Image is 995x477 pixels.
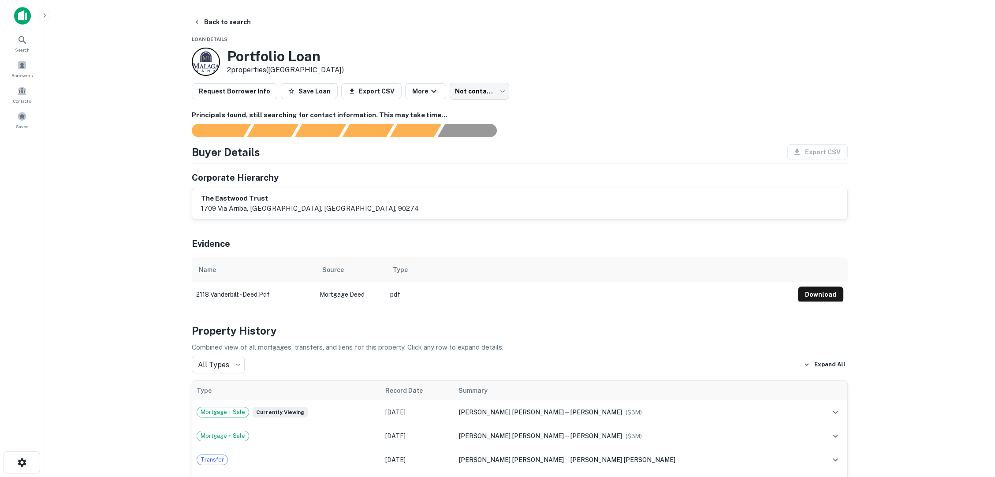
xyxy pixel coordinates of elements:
[192,83,277,99] button: Request Borrower Info
[192,144,260,160] h4: Buyer Details
[192,342,848,353] p: Combined view of all mortgages, transfers, and liens for this property. Click any row to expand d...
[253,407,308,417] span: Currently viewing
[281,83,338,99] button: Save Loan
[458,409,564,416] span: [PERSON_NAME] [PERSON_NAME]
[405,83,446,99] button: More
[342,124,394,137] div: Principals found, AI now looking for contact information...
[192,257,848,302] div: scrollable content
[381,381,454,400] th: Record Date
[3,31,41,55] a: Search
[11,72,33,79] span: Borrowers
[181,124,247,137] div: Sending borrower request to AI...
[322,265,344,275] div: Source
[315,282,386,307] td: Mortgage Deed
[458,431,805,441] div: →
[192,381,381,400] th: Type
[15,46,30,53] span: Search
[828,405,843,420] button: expand row
[197,455,227,464] span: Transfer
[801,358,848,371] button: Expand All
[393,265,408,275] div: Type
[798,287,843,302] button: Download
[227,65,344,75] p: 2 properties ([GEOGRAPHIC_DATA])
[570,456,675,463] span: [PERSON_NAME] [PERSON_NAME]
[3,82,41,106] a: Contacts
[197,432,249,440] span: Mortgage + Sale
[247,124,298,137] div: Your request is received and processing...
[192,171,279,184] h5: Corporate Hierarchy
[951,406,995,449] iframe: Chat Widget
[201,203,419,214] p: 1709 via arriba, [GEOGRAPHIC_DATA], [GEOGRAPHIC_DATA], 90274
[315,257,386,282] th: Source
[192,37,227,42] span: Loan Details
[3,57,41,81] a: Borrowers
[828,429,843,443] button: expand row
[192,323,848,339] h4: Property History
[438,124,507,137] div: AI fulfillment process complete.
[190,14,254,30] button: Back to search
[381,448,454,472] td: [DATE]
[192,110,848,120] h6: Principals found, still searching for contact information. This may take time...
[450,83,509,100] div: Not contacted
[381,424,454,448] td: [DATE]
[192,356,245,373] div: All Types
[458,456,564,463] span: [PERSON_NAME] [PERSON_NAME]
[3,108,41,132] a: Saved
[626,433,642,440] span: ($ 3M )
[192,237,230,250] h5: Evidence
[192,257,315,282] th: Name
[570,432,622,440] span: [PERSON_NAME]
[458,432,564,440] span: [PERSON_NAME] [PERSON_NAME]
[199,265,216,275] div: Name
[201,194,419,204] h6: the eastwood trust
[386,257,794,282] th: Type
[626,409,642,416] span: ($ 3M )
[13,97,31,104] span: Contacts
[192,282,315,307] td: 2118 vanderbilt - deed.pdf
[390,124,441,137] div: Principals found, still searching for contact information. This may take time...
[828,452,843,467] button: expand row
[197,408,249,417] span: Mortgage + Sale
[227,48,344,65] h3: Portfolio Loan
[14,7,31,25] img: capitalize-icon.png
[294,124,346,137] div: Documents found, AI parsing details...
[386,282,794,307] td: pdf
[341,83,402,99] button: Export CSV
[458,407,805,417] div: →
[454,381,810,400] th: Summary
[458,455,805,465] div: →
[381,400,454,424] td: [DATE]
[16,123,29,130] span: Saved
[570,409,622,416] span: [PERSON_NAME]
